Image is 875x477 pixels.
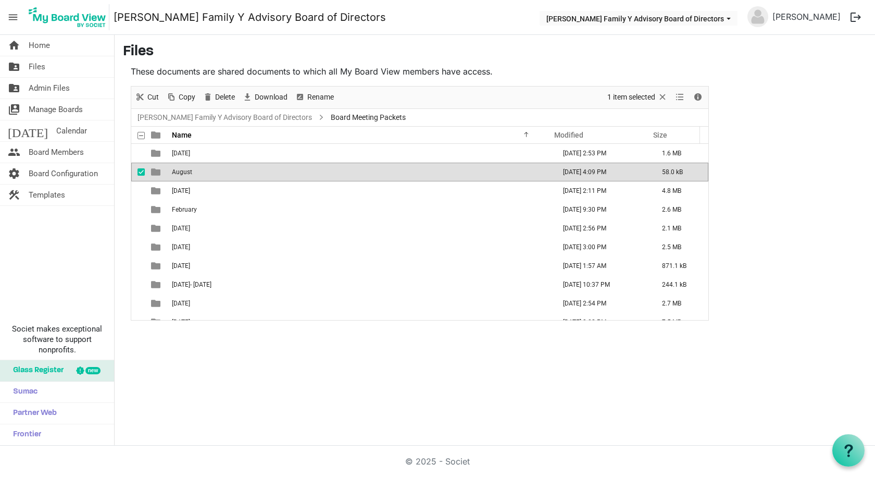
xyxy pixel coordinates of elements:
[172,300,190,307] span: [DATE]
[172,225,190,232] span: [DATE]
[172,281,211,288] span: [DATE]- [DATE]
[145,275,169,294] td: is template cell column header type
[169,256,552,275] td: January 2025 is template cell column header Name
[131,87,162,108] div: Cut
[169,313,552,332] td: May 2025 is template cell column header Name
[178,91,196,104] span: Copy
[651,200,708,219] td: 2.6 MB is template cell column header Size
[651,275,708,294] td: 244.1 kB is template cell column header Size
[29,78,70,99] span: Admin Files
[673,91,686,104] button: View dropdownbutton
[8,99,20,120] span: switch_account
[29,163,98,184] span: Board Configuration
[241,91,290,104] button: Download
[172,187,190,194] span: [DATE]
[8,360,64,381] span: Glass Register
[3,7,23,27] span: menu
[651,163,708,181] td: 58.0 kB is template cell column header Size
[29,99,83,120] span: Manage Boards
[554,131,583,139] span: Modified
[26,4,114,30] a: My Board View Logo
[131,144,145,163] td: checkbox
[5,324,109,355] span: Societ makes exceptional software to support nonprofits.
[169,294,552,313] td: May 2024 is template cell column header Name
[145,313,169,332] td: is template cell column header type
[169,163,552,181] td: August is template cell column header Name
[145,219,169,238] td: is template cell column header type
[606,91,656,104] span: 1 item selected
[552,181,651,200] td: October 17, 2024 2:11 PM column header Modified
[651,181,708,200] td: 4.8 MB is template cell column header Size
[26,4,109,30] img: My Board View Logo
[254,91,289,104] span: Download
[552,294,651,313] td: August 23, 2024 2:54 PM column header Modified
[691,91,705,104] button: Details
[169,200,552,219] td: February is template cell column header Name
[172,262,190,270] span: [DATE]
[306,91,335,104] span: Rename
[552,200,651,219] td: February 24, 2025 9:30 PM column header Modified
[552,256,651,275] td: January 18, 2025 1:57 AM column header Modified
[131,275,145,294] td: checkbox
[199,87,239,108] div: Delete
[145,238,169,256] td: is template cell column header type
[172,150,190,157] span: [DATE]
[29,35,50,56] span: Home
[131,181,145,200] td: checkbox
[114,7,386,28] a: [PERSON_NAME] Family Y Advisory Board of Directors
[8,185,20,205] span: construction
[8,403,57,424] span: Partner Web
[689,87,707,108] div: Details
[552,144,651,163] td: August 23, 2024 2:53 PM column header Modified
[651,144,708,163] td: 1.6 MB is template cell column header Size
[133,91,161,104] button: Cut
[169,144,552,163] td: April 2024 is template cell column header Name
[8,382,37,402] span: Sumac
[768,6,845,27] a: [PERSON_NAME]
[172,168,192,176] span: August
[145,163,169,181] td: is template cell column header type
[8,56,20,77] span: folder_shared
[651,219,708,238] td: 2.1 MB is template cell column header Size
[747,6,768,27] img: no-profile-picture.svg
[214,91,236,104] span: Delete
[145,294,169,313] td: is template cell column header type
[172,243,190,251] span: [DATE]
[604,87,671,108] div: Clear selection
[131,238,145,256] td: checkbox
[8,142,20,163] span: people
[85,367,101,374] div: new
[552,163,651,181] td: August 25, 2025 4:09 PM column header Modified
[146,91,160,104] span: Cut
[169,181,552,200] td: August 2024 is template cell column header Name
[56,120,87,141] span: Calendar
[131,200,145,219] td: checkbox
[131,313,145,332] td: checkbox
[606,91,670,104] button: Selection
[540,11,737,26] button: Wilson Family Y Advisory Board of Directors dropdownbutton
[169,238,552,256] td: January 2024 is template cell column header Name
[8,424,41,445] span: Frontier
[29,56,45,77] span: Files
[653,131,667,139] span: Size
[845,6,867,28] button: logout
[172,131,192,139] span: Name
[131,256,145,275] td: checkbox
[145,181,169,200] td: is template cell column header type
[8,163,20,184] span: settings
[8,120,48,141] span: [DATE]
[552,238,651,256] td: August 23, 2024 3:00 PM column header Modified
[172,206,197,213] span: February
[131,219,145,238] td: checkbox
[552,313,651,332] td: May 26, 2025 9:08 PM column header Modified
[169,219,552,238] td: February 2024 is template cell column header Name
[135,111,314,124] a: [PERSON_NAME] Family Y Advisory Board of Directors
[329,111,408,124] span: Board Meeting Packets
[131,294,145,313] td: checkbox
[131,163,145,181] td: checkbox
[291,87,337,108] div: Rename
[552,275,651,294] td: April 21, 2025 10:37 PM column header Modified
[165,91,197,104] button: Copy
[162,87,199,108] div: Copy
[651,238,708,256] td: 2.5 MB is template cell column header Size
